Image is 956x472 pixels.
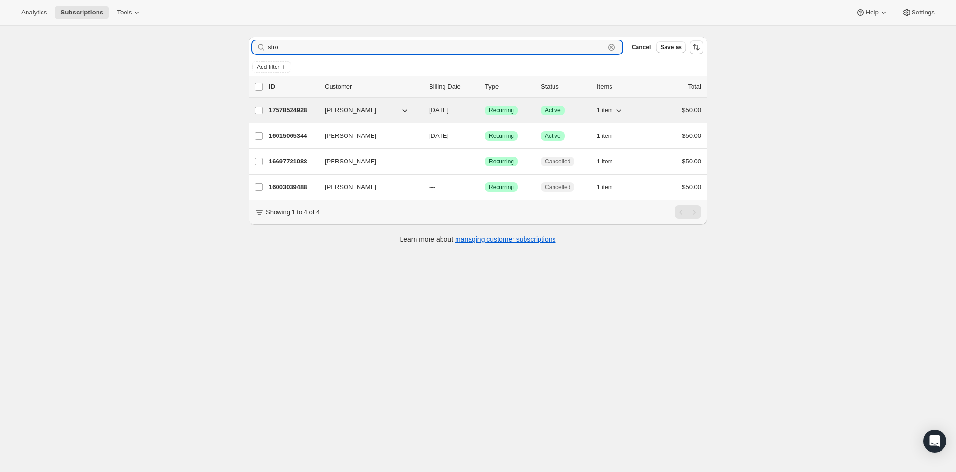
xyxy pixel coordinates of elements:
[252,61,291,73] button: Add filter
[319,154,416,169] button: [PERSON_NAME]
[850,6,894,19] button: Help
[656,41,686,53] button: Save as
[325,157,376,166] span: [PERSON_NAME]
[319,179,416,195] button: [PERSON_NAME]
[688,82,701,92] p: Total
[597,132,613,140] span: 1 item
[607,42,616,52] button: Clear
[489,107,514,114] span: Recurring
[266,207,319,217] p: Showing 1 to 4 of 4
[319,128,416,144] button: [PERSON_NAME]
[117,9,132,16] span: Tools
[269,82,701,92] div: IDCustomerBilling DateTypeStatusItemsTotal
[55,6,109,19] button: Subscriptions
[682,107,701,114] span: $50.00
[597,158,613,165] span: 1 item
[597,82,645,92] div: Items
[545,107,561,114] span: Active
[429,158,435,165] span: ---
[597,129,623,143] button: 1 item
[325,106,376,115] span: [PERSON_NAME]
[489,183,514,191] span: Recurring
[632,43,651,51] span: Cancel
[597,104,623,117] button: 1 item
[541,82,589,92] p: Status
[269,157,317,166] p: 16697721088
[628,41,654,53] button: Cancel
[682,158,701,165] span: $50.00
[545,183,570,191] span: Cancelled
[257,63,279,71] span: Add filter
[660,43,682,51] span: Save as
[682,183,701,190] span: $50.00
[269,182,317,192] p: 16003039488
[865,9,878,16] span: Help
[597,183,613,191] span: 1 item
[545,132,561,140] span: Active
[912,9,935,16] span: Settings
[319,103,416,118] button: [PERSON_NAME]
[269,131,317,141] p: 16015065344
[690,40,703,54] button: Sort the results
[269,82,317,92] p: ID
[455,235,556,243] a: managing customer subscriptions
[400,234,556,244] p: Learn more about
[269,104,701,117] div: 17578524928[PERSON_NAME][DATE]SuccessRecurringSuccessActive1 item$50.00
[597,155,623,168] button: 1 item
[325,131,376,141] span: [PERSON_NAME]
[597,180,623,194] button: 1 item
[21,9,47,16] span: Analytics
[429,107,449,114] span: [DATE]
[269,155,701,168] div: 16697721088[PERSON_NAME]---SuccessRecurringCancelled1 item$50.00
[111,6,147,19] button: Tools
[597,107,613,114] span: 1 item
[682,132,701,139] span: $50.00
[489,158,514,165] span: Recurring
[429,183,435,190] span: ---
[485,82,533,92] div: Type
[325,182,376,192] span: [PERSON_NAME]
[60,9,103,16] span: Subscriptions
[545,158,570,165] span: Cancelled
[429,132,449,139] span: [DATE]
[269,180,701,194] div: 16003039488[PERSON_NAME]---SuccessRecurringCancelled1 item$50.00
[325,82,421,92] p: Customer
[896,6,941,19] button: Settings
[489,132,514,140] span: Recurring
[923,430,946,453] div: Open Intercom Messenger
[269,106,317,115] p: 17578524928
[268,40,605,54] input: Filter subscribers
[269,129,701,143] div: 16015065344[PERSON_NAME][DATE]SuccessRecurringSuccessActive1 item$50.00
[675,205,701,219] nav: Pagination
[429,82,477,92] p: Billing Date
[15,6,53,19] button: Analytics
